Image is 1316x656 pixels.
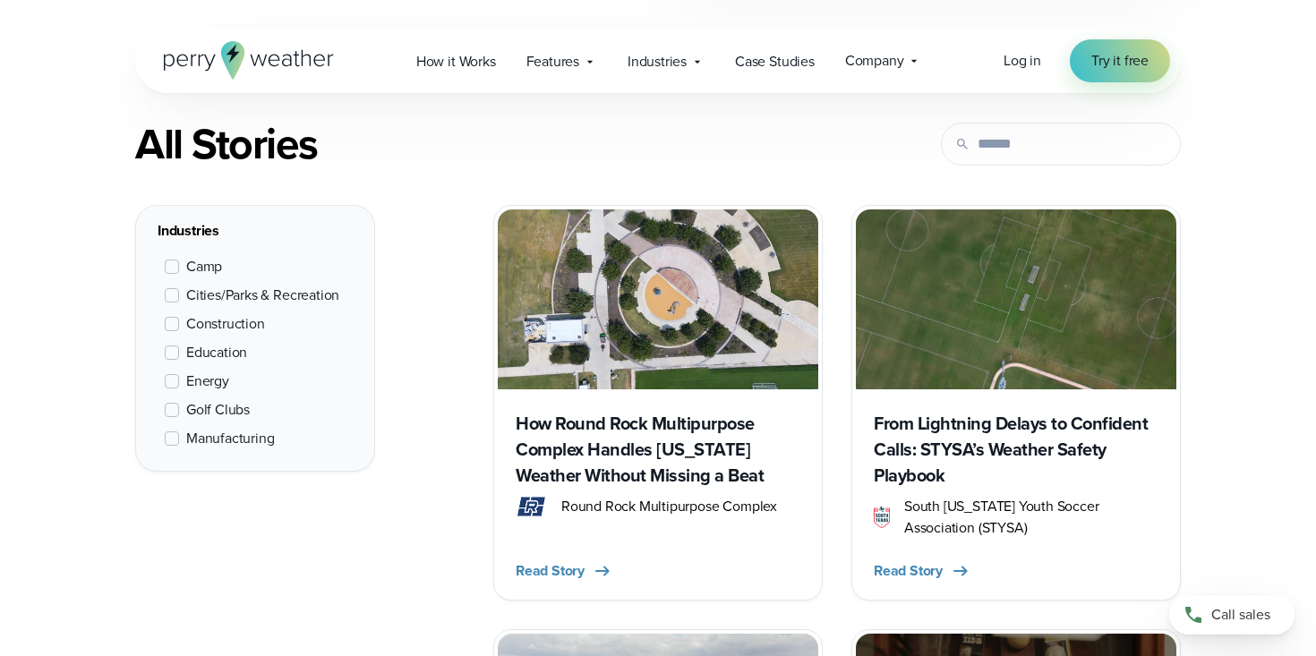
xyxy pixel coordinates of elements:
span: Industries [628,51,687,72]
a: Try it free [1070,39,1170,82]
span: Case Studies [735,51,815,72]
img: Round Rock Complex [498,209,818,389]
a: Log in [1004,50,1041,72]
h3: From Lightning Delays to Confident Calls: STYSA’s Weather Safety Playbook [874,411,1158,489]
h3: How Round Rock Multipurpose Complex Handles [US_STATE] Weather Without Missing a Beat [516,411,800,489]
a: Case Studies [720,43,830,80]
a: From Lightning Delays to Confident Calls: STYSA’s Weather Safety Playbook STYSA South [US_STATE] ... [851,205,1181,601]
div: All Stories [135,119,823,169]
span: Cities/Parks & Recreation [186,285,339,306]
span: Construction [186,313,265,335]
span: Log in [1004,50,1041,71]
span: Features [526,51,579,72]
a: How it Works [401,43,511,80]
img: round rock [516,496,547,517]
span: Golf Clubs [186,399,250,421]
span: Try it free [1091,50,1149,72]
span: Read Story [874,560,943,582]
img: STYSA [874,507,890,528]
button: Read Story [874,560,971,582]
span: Read Story [516,560,585,582]
span: South [US_STATE] Youth Soccer Association (STYSA) [904,496,1158,539]
span: Energy [186,371,229,392]
span: Manufacturing [186,428,274,449]
button: Read Story [516,560,613,582]
span: Education [186,342,247,363]
span: How it Works [416,51,496,72]
span: Camp [186,256,222,277]
span: Round Rock Multipurpose Complex [561,496,777,517]
span: Company [845,50,904,72]
a: Round Rock Complex How Round Rock Multipurpose Complex Handles [US_STATE] Weather Without Missing... [493,205,823,601]
a: Call sales [1169,595,1295,635]
span: Call sales [1211,604,1270,626]
div: Industries [158,220,353,242]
